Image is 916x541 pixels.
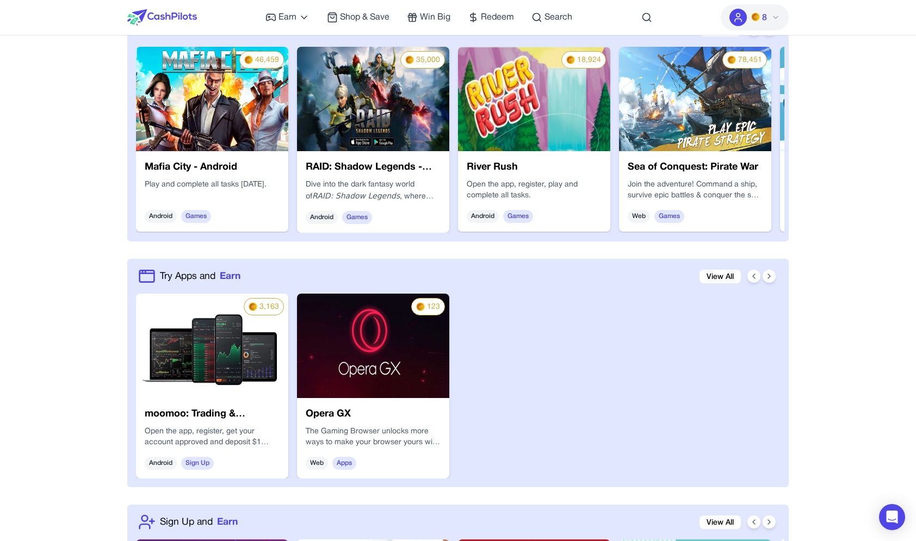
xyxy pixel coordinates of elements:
[619,47,771,151] img: 75fe42d1-c1a6-4a8c-8630-7b3dc285bdf3.jpg
[145,210,177,223] span: Android
[145,426,280,448] p: Open the app, register, get your account approved and deposit $1 using a valid credit card. The f...
[628,210,650,223] span: Web
[762,11,767,24] span: 8
[306,160,441,175] h3: RAID: Shadow Legends - Android
[220,269,240,283] span: Earn
[145,179,280,201] div: Play and complete all tasks [DATE].
[427,302,440,313] span: 123
[181,457,214,470] span: Sign Up
[306,407,441,422] h3: Opera GX
[136,47,288,151] img: 458eefe5-aead-4420-8b58-6e94704f1244.jpg
[278,11,296,24] span: Earn
[181,210,211,223] span: Games
[458,47,610,151] img: cd3c5e61-d88c-4c75-8e93-19b3db76cddd.webp
[306,426,441,448] p: The Gaming Browser unlocks more ways to make your browser yours with deeper personalization and a...
[407,11,450,24] a: Win Big
[700,270,741,283] a: View All
[416,55,440,66] span: 35,000
[879,504,905,530] div: Open Intercom Messenger
[481,11,514,24] span: Redeem
[577,55,601,66] span: 18,924
[751,13,760,21] img: PMs
[255,55,279,66] span: 46,459
[467,210,499,223] span: Android
[312,191,400,200] em: RAID: Shadow Legends
[531,11,572,24] a: Search
[405,55,414,64] img: PMs
[700,515,741,529] a: View All
[145,160,280,175] h3: Mafia City - Android
[160,269,240,283] a: Try Apps andEarn
[145,457,177,470] span: Android
[297,47,449,151] img: nRLw6yM7nDBu.webp
[566,55,575,64] img: PMs
[160,515,213,529] span: Sign Up and
[544,11,572,24] span: Search
[127,9,197,26] img: CashPilots Logo
[468,11,514,24] a: Redeem
[160,515,238,529] a: Sign Up andEarn
[340,11,389,24] span: Shop & Save
[136,294,288,398] img: 7c352bea-18c7-4f77-ab33-4bc671990539.webp
[727,55,736,64] img: PMs
[738,55,762,66] span: 78,451
[306,179,441,202] p: Dive into the dark fantasy world of , where every decision shapes your legendary journey.
[160,269,215,283] span: Try Apps and
[297,294,449,398] img: 87ef8a01-ce4a-4a8e-a49b-e11f102f1b08.webp
[145,407,280,422] h3: moomoo: Trading & Investing
[332,457,356,470] span: Apps
[654,210,684,223] span: Games
[628,179,763,201] p: Join the adventure! Command a ship, survive epic battles & conquer the sea in this RPG strategy g...
[217,515,238,529] span: Earn
[420,11,450,24] span: Win Big
[416,302,425,311] img: PMs
[342,211,372,224] span: Games
[306,457,328,470] span: Web
[721,4,789,30] button: PMs8
[249,302,257,311] img: PMs
[628,160,763,175] h3: Sea of Conquest: Pirate War
[327,11,389,24] a: Shop & Save
[503,210,533,223] span: Games
[306,211,338,224] span: Android
[265,11,310,24] a: Earn
[467,179,602,201] div: Open the app, register, play and complete all tasks.
[244,55,253,64] img: PMs
[467,160,602,175] h3: River Rush
[259,302,279,313] span: 3,163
